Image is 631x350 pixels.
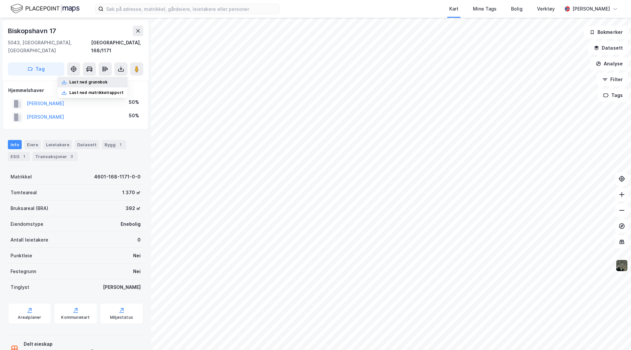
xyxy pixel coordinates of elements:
[8,26,58,36] div: Biskopshavn 17
[43,140,72,149] div: Leietakere
[11,268,36,275] div: Festegrunn
[69,80,107,85] div: Last ned grunnbok
[11,283,29,291] div: Tinglyst
[8,140,22,149] div: Info
[129,112,139,120] div: 50%
[137,236,141,244] div: 0
[11,3,80,14] img: logo.f888ab2527a4732fd821a326f86c7f29.svg
[94,173,141,181] div: 4601-168-1171-0-0
[61,315,90,320] div: Kommunekart
[33,152,78,161] div: Transaksjoner
[473,5,497,13] div: Mine Tags
[117,141,124,148] div: 1
[110,315,133,320] div: Miljøstatus
[11,236,48,244] div: Antall leietakere
[11,173,32,181] div: Matrikkel
[573,5,610,13] div: [PERSON_NAME]
[75,140,99,149] div: Datasett
[8,62,64,76] button: Tag
[11,189,37,197] div: Tomteareal
[449,5,458,13] div: Kart
[590,57,628,70] button: Analyse
[133,252,141,260] div: Nei
[8,39,91,55] div: 5043, [GEOGRAPHIC_DATA], [GEOGRAPHIC_DATA]
[584,26,628,39] button: Bokmerker
[537,5,555,13] div: Verktøy
[121,220,141,228] div: Enebolig
[8,86,143,94] div: Hjemmelshaver
[598,89,628,102] button: Tags
[133,268,141,275] div: Nei
[129,98,139,106] div: 50%
[24,340,110,348] div: Delt eieskap
[126,204,141,212] div: 392 ㎡
[69,90,124,95] div: Last ned matrikkelrapport
[122,189,141,197] div: 1 370 ㎡
[91,39,143,55] div: [GEOGRAPHIC_DATA], 168/1171
[24,140,41,149] div: Eiere
[616,259,628,272] img: 9k=
[18,315,41,320] div: Arealplaner
[588,41,628,55] button: Datasett
[598,318,631,350] iframe: Chat Widget
[597,73,628,86] button: Filter
[598,318,631,350] div: Kontrollprogram for chat
[11,220,43,228] div: Eiendomstype
[104,4,279,14] input: Søk på adresse, matrikkel, gårdeiere, leietakere eller personer
[102,140,126,149] div: Bygg
[11,204,48,212] div: Bruksareal (BRA)
[68,153,75,160] div: 3
[511,5,523,13] div: Bolig
[103,283,141,291] div: [PERSON_NAME]
[21,153,27,160] div: 1
[11,252,32,260] div: Punktleie
[8,152,30,161] div: ESG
